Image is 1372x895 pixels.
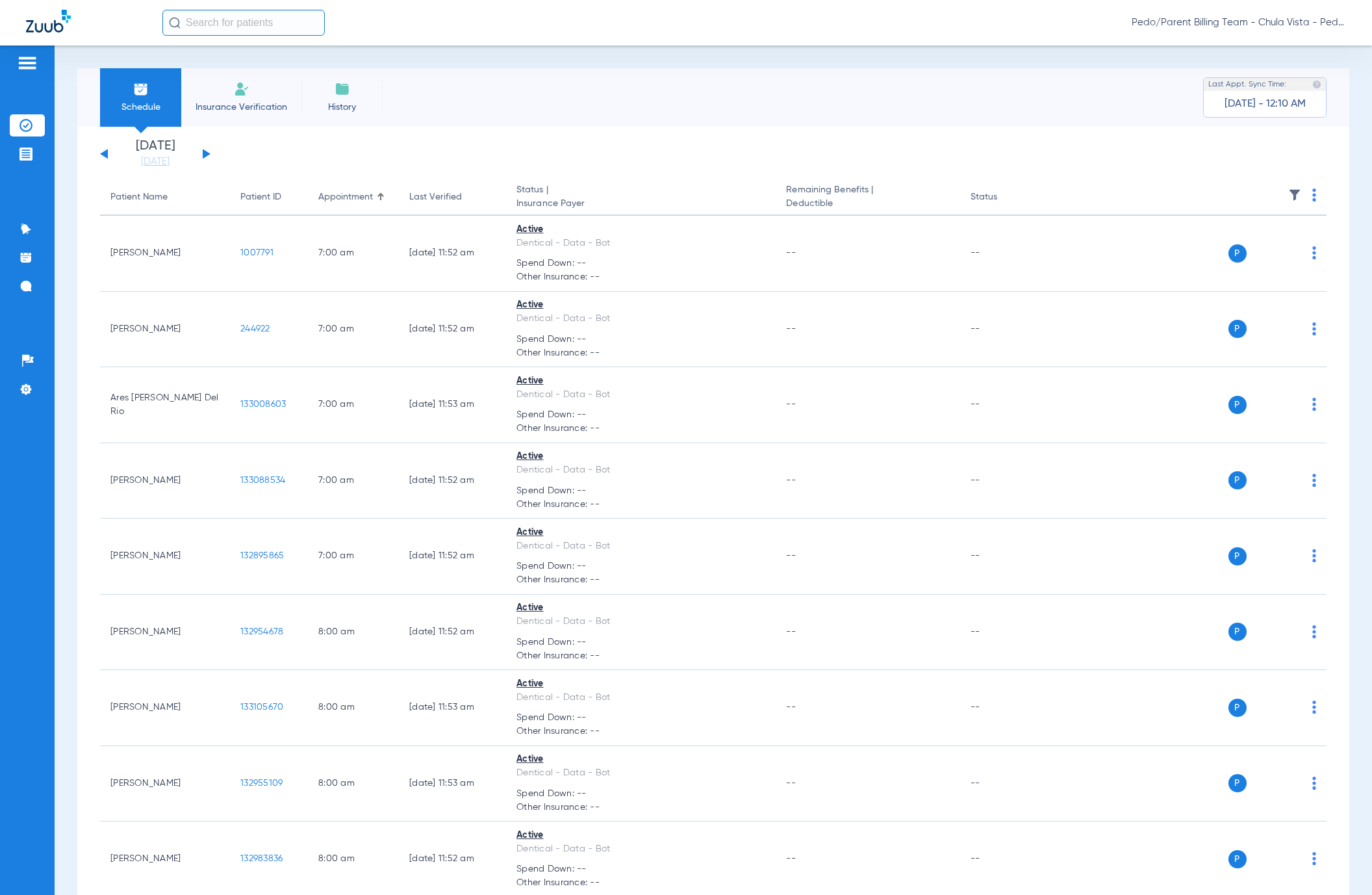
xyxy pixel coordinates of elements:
[311,101,373,114] span: History
[516,197,765,211] span: Insurance Payer
[786,197,949,211] span: Deductible
[516,801,765,814] span: Other Insurance: --
[516,388,765,402] div: Dentical - Data - Bot
[516,526,765,539] div: Active
[516,463,765,477] div: Dentical - Data - Bot
[191,101,292,114] span: Insurance Verification
[516,223,765,237] div: Active
[26,10,71,32] img: Zuub Logo
[1312,398,1316,411] img: group-dot-blue.svg
[516,408,765,422] span: Spend Down: --
[786,703,796,712] span: --
[1228,320,1247,338] span: P
[516,539,765,553] div: Dentical - Data - Bot
[786,627,796,636] span: --
[1228,244,1247,263] span: P
[1132,16,1346,29] span: Pedo/Parent Billing Team - Chula Vista - Pedo | The Super Dentists
[1312,188,1316,201] img: group-dot-blue.svg
[960,595,1048,671] td: --
[1228,396,1247,414] span: P
[100,746,230,822] td: [PERSON_NAME]
[960,367,1048,443] td: --
[516,842,765,856] div: Dentical - Data - Bot
[1307,833,1372,895] iframe: Chat Widget
[960,216,1048,292] td: --
[960,292,1048,368] td: --
[162,10,325,36] input: Search for patients
[169,17,181,29] img: Search Icon
[308,670,399,746] td: 8:00 AM
[1312,474,1316,487] img: group-dot-blue.svg
[240,854,283,863] span: 132983836
[516,237,765,250] div: Dentical - Data - Bot
[786,324,796,333] span: --
[516,333,765,346] span: Spend Down: --
[516,312,765,326] div: Dentical - Data - Bot
[318,190,373,204] div: Appointment
[960,443,1048,519] td: --
[1228,547,1247,565] span: P
[1312,701,1316,714] img: group-dot-blue.svg
[960,519,1048,595] td: --
[516,450,765,463] div: Active
[399,292,506,368] td: [DATE] 11:52 AM
[1288,188,1301,201] img: filter.svg
[516,691,765,705] div: Dentical - Data - Bot
[1228,850,1247,868] span: P
[308,519,399,595] td: 7:00 AM
[516,346,765,360] span: Other Insurance: --
[399,443,506,519] td: [DATE] 11:52 AM
[1208,78,1286,91] span: Last Appt. Sync Time:
[1228,623,1247,641] span: P
[409,190,462,204] div: Last Verified
[960,670,1048,746] td: --
[100,670,230,746] td: [PERSON_NAME]
[116,155,194,168] a: [DATE]
[116,140,194,168] li: [DATE]
[399,216,506,292] td: [DATE] 11:52 AM
[1312,777,1316,790] img: group-dot-blue.svg
[960,746,1048,822] td: --
[1228,774,1247,792] span: P
[308,367,399,443] td: 7:00 AM
[960,179,1048,216] th: Status
[516,876,765,890] span: Other Insurance: --
[240,400,286,409] span: 133008603
[516,498,765,512] span: Other Insurance: --
[110,190,168,204] div: Patient Name
[308,292,399,368] td: 7:00 AM
[1225,97,1306,110] span: [DATE] - 12:10 AM
[240,551,284,560] span: 132895865
[516,615,765,629] div: Dentical - Data - Bot
[516,863,765,876] span: Spend Down: --
[516,787,765,801] span: Spend Down: --
[399,595,506,671] td: [DATE] 11:52 AM
[516,601,765,615] div: Active
[240,248,273,257] span: 1007791
[240,476,285,485] span: 133088534
[399,746,506,822] td: [DATE] 11:53 AM
[516,649,765,663] span: Other Insurance: --
[1228,471,1247,489] span: P
[516,573,765,587] span: Other Insurance: --
[506,179,776,216] th: Status |
[240,190,298,204] div: Patient ID
[308,746,399,822] td: 8:00 AM
[1228,699,1247,717] span: P
[786,476,796,485] span: --
[516,560,765,573] span: Spend Down: --
[399,519,506,595] td: [DATE] 11:52 AM
[133,81,149,97] img: Schedule
[234,81,249,97] img: Manual Insurance Verification
[516,677,765,691] div: Active
[240,627,283,636] span: 132954678
[786,779,796,788] span: --
[786,248,796,257] span: --
[786,400,796,409] span: --
[318,190,388,204] div: Appointment
[100,443,230,519] td: [PERSON_NAME]
[399,367,506,443] td: [DATE] 11:53 AM
[17,55,38,71] img: hamburger-icon
[516,270,765,284] span: Other Insurance: --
